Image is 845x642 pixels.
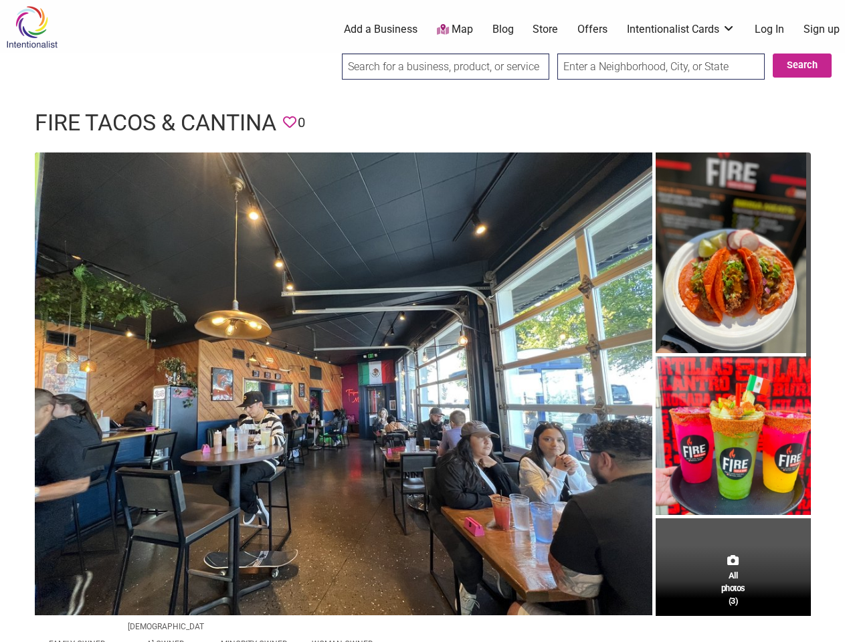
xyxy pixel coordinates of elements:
[627,22,735,37] a: Intentionalist Cards
[344,22,417,37] a: Add a Business
[492,22,514,37] a: Blog
[773,53,832,78] button: Search
[35,107,276,139] h1: Fire Tacos & Cantina
[577,22,607,37] a: Offers
[298,112,305,133] span: 0
[437,22,473,37] a: Map
[755,22,784,37] a: Log In
[533,22,558,37] a: Store
[342,53,549,80] input: Search for a business, product, or service
[721,569,745,607] span: All photos (3)
[804,22,840,37] a: Sign up
[557,53,765,80] input: Enter a Neighborhood, City, or State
